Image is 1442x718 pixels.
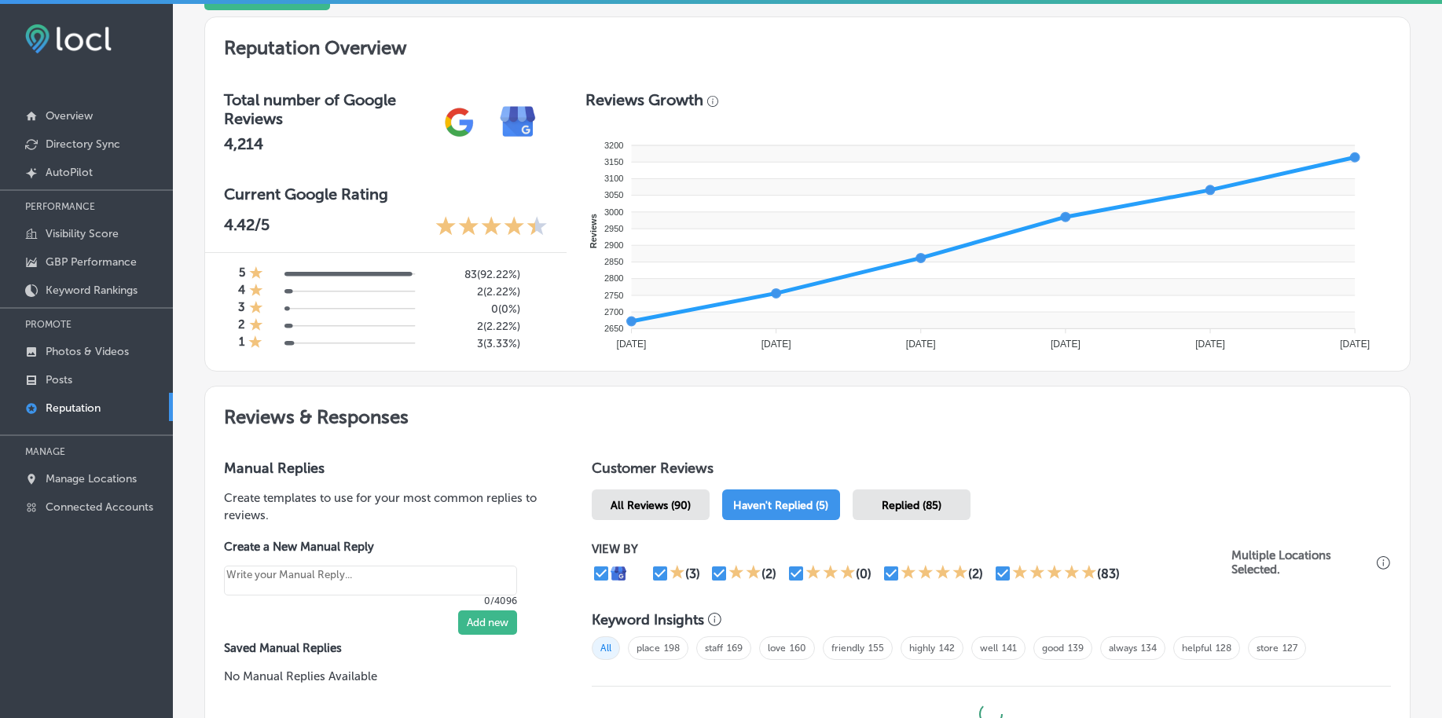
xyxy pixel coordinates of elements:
div: 2 Stars [728,564,761,583]
a: always [1109,643,1137,654]
p: Manage Locations [46,472,137,485]
tspan: 2800 [604,273,623,283]
button: Add new [458,610,517,635]
h3: Current Google Rating [224,185,548,203]
div: 1 Star [249,300,263,317]
tspan: 2650 [604,324,623,333]
h2: 4,214 [224,134,430,153]
a: 198 [664,643,680,654]
p: VIEW BY [592,542,1231,556]
p: AutoPilot [46,166,93,179]
span: Replied (85) [882,499,941,512]
tspan: 3150 [604,157,623,167]
a: love [768,643,786,654]
div: (0) [856,566,871,581]
tspan: 2750 [604,291,623,300]
p: Create templates to use for your most common replies to reviews. [224,489,541,524]
tspan: [DATE] [1195,339,1225,350]
h4: 4 [238,283,245,300]
a: 155 [868,643,884,654]
tspan: [DATE] [1340,339,1370,350]
p: Visibility Score [46,227,119,240]
a: store [1257,643,1279,654]
h2: Reputation Overview [205,17,1410,71]
p: Posts [46,373,72,386]
div: 1 Star [248,335,262,352]
a: helpful [1182,643,1212,654]
tspan: 3000 [604,207,623,217]
tspan: [DATE] [1051,339,1081,350]
span: All [592,636,620,660]
tspan: 3050 [604,190,623,200]
label: Saved Manual Replies [224,641,541,655]
p: Multiple Locations Selected. [1231,548,1373,577]
a: 128 [1216,643,1231,654]
a: 134 [1141,643,1157,654]
tspan: 2700 [604,307,623,317]
img: e7ababfa220611ac49bdb491a11684a6.png [489,93,548,152]
p: Reputation [46,401,101,415]
div: 3 Stars [805,564,856,583]
p: Keyword Rankings [46,284,138,297]
p: GBP Performance [46,255,137,269]
h1: Customer Reviews [592,460,1391,483]
a: place [637,643,660,654]
p: Photos & Videos [46,345,129,358]
p: 0/4096 [224,595,517,606]
h3: Keyword Insights [592,611,704,628]
h5: 2 ( 2.22% ) [427,320,520,333]
h3: Total number of Google Reviews [224,90,430,128]
h4: 1 [239,335,244,352]
tspan: [DATE] [761,339,791,350]
a: staff [705,643,723,654]
div: 5 Stars [1012,564,1097,583]
div: 1 Star [670,564,685,583]
div: (2) [968,566,983,581]
label: Create a New Manual Reply [224,540,517,554]
h5: 3 ( 3.33% ) [427,337,520,350]
div: 4.42 Stars [435,215,548,240]
tspan: 2950 [604,224,623,233]
tspan: [DATE] [906,339,936,350]
tspan: 3200 [604,141,623,150]
img: fda3e92497d09a02dc62c9cd864e3231.png [25,24,112,53]
div: 4 Stars [901,564,968,583]
tspan: 2850 [604,257,623,266]
p: Directory Sync [46,137,120,151]
h5: 83 ( 92.22% ) [427,268,520,281]
p: 4.42 /5 [224,215,270,240]
h4: 5 [239,266,245,283]
h3: Manual Replies [224,460,541,477]
a: well [980,643,998,654]
tspan: [DATE] [616,339,646,350]
tspan: 2900 [604,240,623,250]
h5: 0 ( 0% ) [427,302,520,316]
a: friendly [831,643,864,654]
tspan: 3100 [604,174,623,183]
span: Haven't Replied (5) [733,499,828,512]
div: 1 Star [249,283,263,300]
h4: 2 [238,317,245,335]
div: 1 Star [249,266,263,283]
div: (2) [761,566,776,581]
a: highly [909,643,935,654]
h4: 3 [238,300,245,317]
p: Connected Accounts [46,500,153,514]
a: 127 [1282,643,1297,654]
span: All Reviews (90) [611,499,691,512]
p: Overview [46,109,93,123]
text: Reviews [589,214,598,248]
div: 1 Star [249,317,263,335]
h5: 2 ( 2.22% ) [427,285,520,299]
a: 160 [790,643,806,654]
div: (83) [1097,566,1120,581]
a: 142 [939,643,955,654]
a: 141 [1002,643,1017,654]
textarea: Create your Quick Reply [224,566,517,595]
h3: Reviews Growth [585,90,703,109]
a: 169 [727,643,743,654]
a: 139 [1068,643,1084,654]
div: (3) [685,566,700,581]
a: good [1042,643,1064,654]
img: gPZS+5FD6qPJAAAAABJRU5ErkJggg== [430,93,489,152]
